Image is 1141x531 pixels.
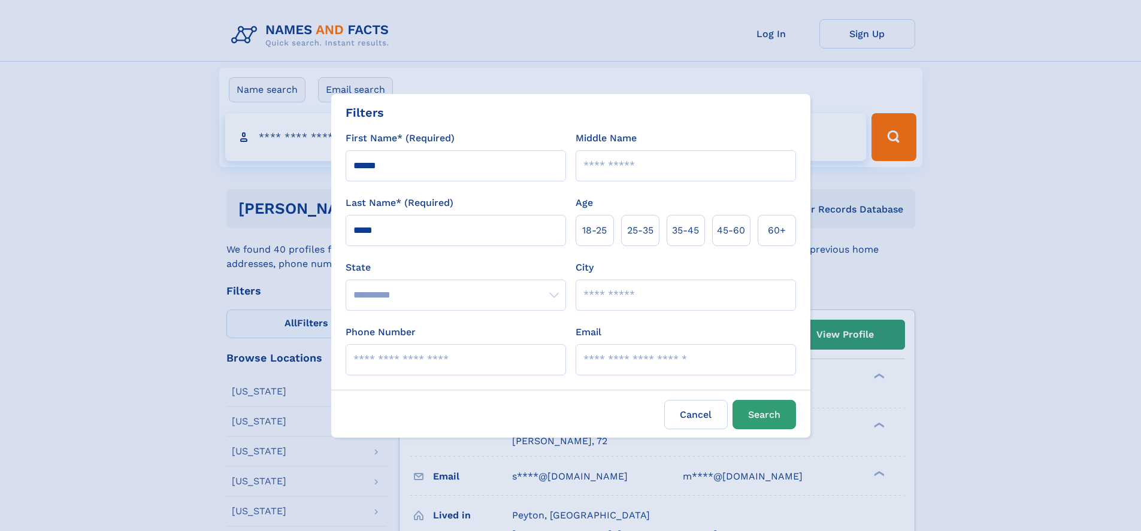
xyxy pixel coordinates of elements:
[346,104,384,122] div: Filters
[582,223,607,238] span: 18‑25
[672,223,699,238] span: 35‑45
[768,223,786,238] span: 60+
[576,260,594,275] label: City
[576,196,593,210] label: Age
[346,325,416,339] label: Phone Number
[664,400,728,429] label: Cancel
[576,131,637,145] label: Middle Name
[346,196,453,210] label: Last Name* (Required)
[717,223,745,238] span: 45‑60
[733,400,796,429] button: Search
[576,325,601,339] label: Email
[346,260,566,275] label: State
[346,131,455,145] label: First Name* (Required)
[627,223,653,238] span: 25‑35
